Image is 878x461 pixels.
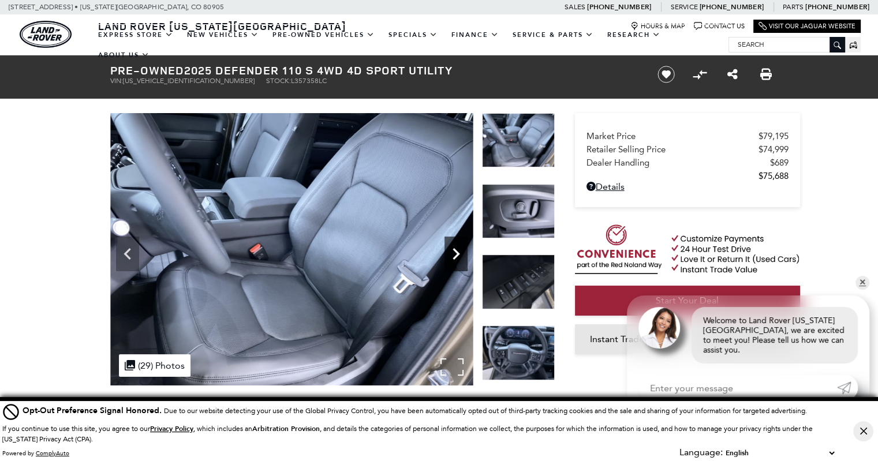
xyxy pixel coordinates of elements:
[110,62,184,78] strong: Pre-Owned
[110,77,123,85] span: VIN:
[565,3,585,11] span: Sales
[482,113,555,168] img: Used 2025 Brown Land Rover S image 8
[586,144,789,155] a: Retailer Selling Price $74,999
[727,68,738,81] a: Share this Pre-Owned 2025 Defender 110 S 4WD 4D Sport Utility
[770,158,789,168] span: $689
[91,45,156,65] a: About Us
[759,22,855,31] a: Visit Our Jaguar Website
[586,158,770,168] span: Dealer Handling
[252,424,320,433] strong: Arbitration Provision
[575,286,800,316] a: Start Your Deal
[482,325,555,380] img: Used 2025 Brown Land Rover S image 11
[291,77,327,85] span: L357358LC
[110,113,473,385] img: Used 2025 Brown Land Rover S image 8
[691,66,708,83] button: Compare Vehicle
[180,25,266,45] a: New Vehicles
[600,25,667,45] a: Research
[123,77,255,85] span: [US_VEHICLE_IDENTIFICATION_NUMBER]
[23,404,807,417] div: Due to our website detecting your use of the Global Privacy Control, you have been automatically ...
[837,375,858,400] a: Submit
[586,158,789,168] a: Dealer Handling $689
[20,21,72,48] a: land-rover
[759,131,789,141] span: $79,195
[116,237,139,271] div: Previous
[638,375,837,400] input: Enter your message
[482,184,555,239] img: Used 2025 Brown Land Rover S image 9
[723,447,837,459] select: Language Select
[759,144,789,155] span: $74,999
[694,22,745,31] a: Contact Us
[98,19,346,33] span: Land Rover [US_STATE][GEOGRAPHIC_DATA]
[853,421,873,441] button: Close Button
[36,449,69,457] a: ComplyAuto
[444,237,468,271] div: Next
[266,25,382,45] a: Pre-Owned Vehicles
[91,25,728,65] nav: Main Navigation
[20,21,72,48] img: Land Rover
[9,3,224,11] a: [STREET_ADDRESS] • [US_STATE][GEOGRAPHIC_DATA], CO 80905
[575,324,685,354] a: Instant Trade Value
[506,25,600,45] a: Service & Parts
[679,448,723,457] div: Language:
[783,3,804,11] span: Parts
[2,425,813,443] p: If you continue to use this site, you agree to our , which includes an , and details the categori...
[759,171,789,181] span: $75,688
[150,424,193,433] u: Privacy Policy
[119,354,190,377] div: (29) Photos
[692,307,858,363] div: Welcome to Land Rover [US_STATE][GEOGRAPHIC_DATA], we are excited to meet you! Please tell us how...
[729,38,845,51] input: Search
[586,171,789,181] a: $75,688
[805,2,869,12] a: [PHONE_NUMBER]
[482,254,555,309] img: Used 2025 Brown Land Rover S image 10
[760,68,772,81] a: Print this Pre-Owned 2025 Defender 110 S 4WD 4D Sport Utility
[653,65,679,84] button: Save vehicle
[91,19,353,33] a: Land Rover [US_STATE][GEOGRAPHIC_DATA]
[23,405,164,416] span: Opt-Out Preference Signal Honored .
[590,333,669,344] span: Instant Trade Value
[586,131,759,141] span: Market Price
[638,307,680,348] img: Agent profile photo
[670,3,697,11] span: Service
[110,64,638,77] h1: 2025 Defender 110 S 4WD 4D Sport Utility
[444,25,506,45] a: Finance
[382,25,444,45] a: Specials
[586,144,759,155] span: Retailer Selling Price
[586,131,789,141] a: Market Price $79,195
[586,181,789,192] a: Details
[91,25,180,45] a: EXPRESS STORE
[587,2,651,12] a: [PHONE_NUMBER]
[630,22,685,31] a: Hours & Map
[2,450,69,457] div: Powered by
[700,2,764,12] a: [PHONE_NUMBER]
[266,77,291,85] span: Stock:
